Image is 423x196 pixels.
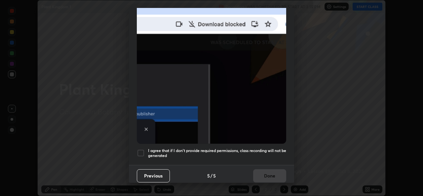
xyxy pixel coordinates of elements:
h4: 5 [213,172,216,179]
button: Previous [137,169,170,182]
h4: / [211,172,212,179]
h4: 5 [207,172,210,179]
h5: I agree that if I don't provide required permissions, class recording will not be generated [148,148,286,158]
